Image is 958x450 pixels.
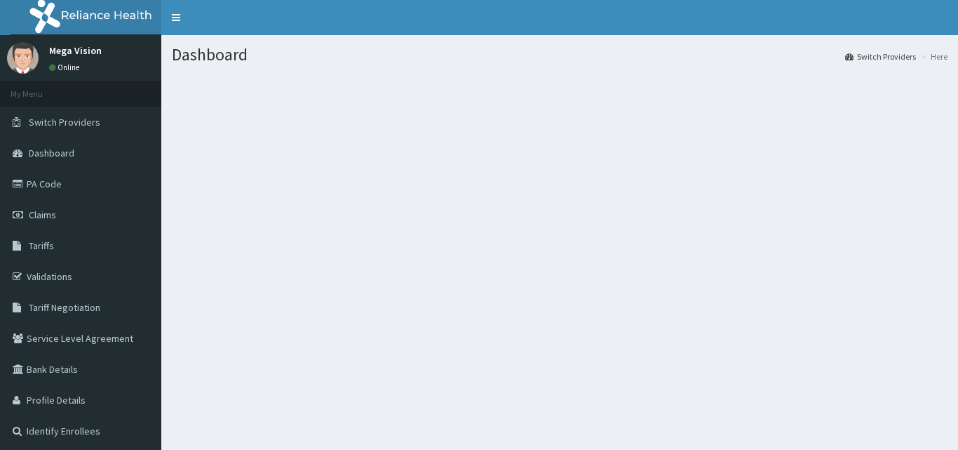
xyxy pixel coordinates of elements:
[29,209,56,221] span: Claims
[29,301,100,314] span: Tariff Negotiation
[29,116,100,128] span: Switch Providers
[917,51,947,62] li: Here
[49,46,102,55] p: Mega Vision
[172,46,947,64] h1: Dashboard
[845,51,916,62] a: Switch Providers
[29,147,74,159] span: Dashboard
[49,62,83,72] a: Online
[29,239,54,252] span: Tariffs
[7,42,39,74] img: User Image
